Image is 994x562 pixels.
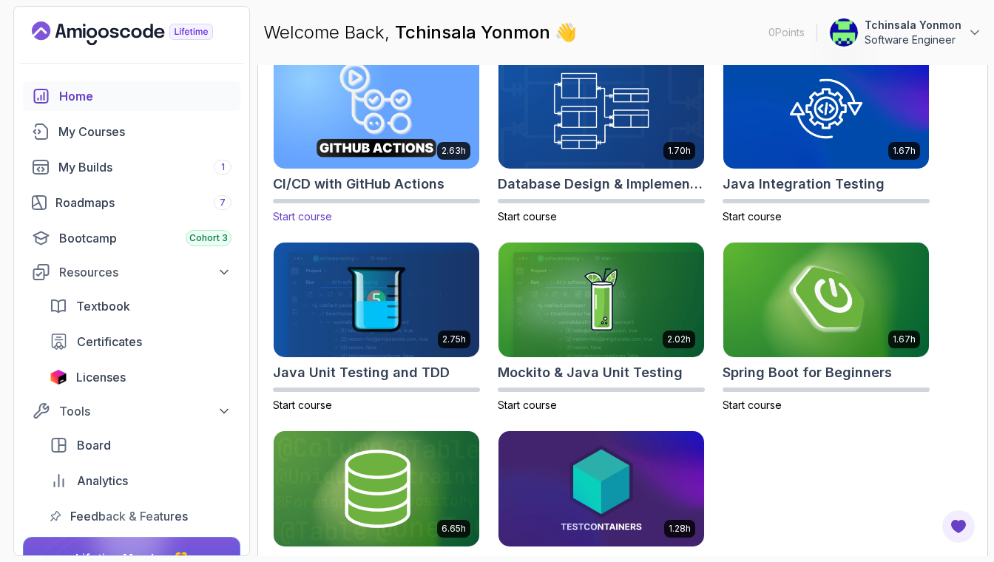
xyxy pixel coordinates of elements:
[23,81,240,111] a: home
[41,501,240,531] a: feedback
[77,436,111,454] span: Board
[865,18,961,33] p: Tchinsala Yonmon
[498,399,557,411] span: Start course
[552,17,581,47] span: 👋
[273,242,480,413] a: Java Unit Testing and TDD card2.75hJava Unit Testing and TDDStart course
[941,509,976,544] button: Open Feedback Button
[41,291,240,321] a: textbook
[23,259,240,285] button: Resources
[723,242,930,413] a: Spring Boot for Beginners card1.67hSpring Boot for BeginnersStart course
[829,18,982,47] button: user profile imageTchinsala YonmonSoftware Engineer
[893,334,916,345] p: 1.67h
[273,174,444,194] h2: CI/CD with GitHub Actions
[768,25,805,40] p: 0 Points
[55,194,231,211] div: Roadmaps
[50,370,67,385] img: jetbrains icon
[723,174,885,194] h2: Java Integration Testing
[669,523,691,535] p: 1.28h
[58,123,231,140] div: My Courses
[723,362,892,383] h2: Spring Boot for Beginners
[273,53,480,224] a: CI/CD with GitHub Actions card2.63hCI/CD with GitHub ActionsStart course
[41,430,240,460] a: board
[41,466,240,495] a: analytics
[893,145,916,157] p: 1.67h
[723,399,782,411] span: Start course
[41,362,240,392] a: licenses
[442,145,466,157] p: 2.63h
[442,523,466,535] p: 6.65h
[498,174,705,194] h2: Database Design & Implementation
[220,197,226,209] span: 7
[498,210,557,223] span: Start course
[498,53,704,169] img: Database Design & Implementation card
[498,362,683,383] h2: Mockito & Java Unit Testing
[23,398,240,424] button: Tools
[76,297,130,315] span: Textbook
[273,210,332,223] span: Start course
[442,334,466,345] p: 2.75h
[41,327,240,356] a: certificates
[59,402,231,420] div: Tools
[274,243,479,358] img: Java Unit Testing and TDD card
[723,53,930,224] a: Java Integration Testing card1.67hJava Integration TestingStart course
[23,188,240,217] a: roadmaps
[59,87,231,105] div: Home
[723,210,782,223] span: Start course
[667,334,691,345] p: 2.02h
[32,21,247,45] a: Landing page
[274,431,479,546] img: Spring Data JPA card
[268,50,484,171] img: CI/CD with GitHub Actions card
[498,242,705,413] a: Mockito & Java Unit Testing card2.02hMockito & Java Unit TestingStart course
[221,161,225,173] span: 1
[76,368,126,386] span: Licenses
[723,53,929,169] img: Java Integration Testing card
[189,232,228,244] span: Cohort 3
[498,243,704,358] img: Mockito & Java Unit Testing card
[59,229,231,247] div: Bootcamp
[23,152,240,182] a: builds
[58,158,231,176] div: My Builds
[395,21,555,43] span: Tchinsala Yonmon
[498,431,704,546] img: Testcontainers with Java card
[70,507,188,525] span: Feedback & Features
[830,18,858,47] img: user profile image
[273,362,450,383] h2: Java Unit Testing and TDD
[77,333,142,351] span: Certificates
[23,223,240,253] a: bootcamp
[59,263,231,281] div: Resources
[273,399,332,411] span: Start course
[865,33,961,47] p: Software Engineer
[723,243,929,358] img: Spring Boot for Beginners card
[498,53,705,224] a: Database Design & Implementation card1.70hDatabase Design & ImplementationStart course
[23,117,240,146] a: courses
[668,145,691,157] p: 1.70h
[263,21,577,44] p: Welcome Back,
[77,472,128,490] span: Analytics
